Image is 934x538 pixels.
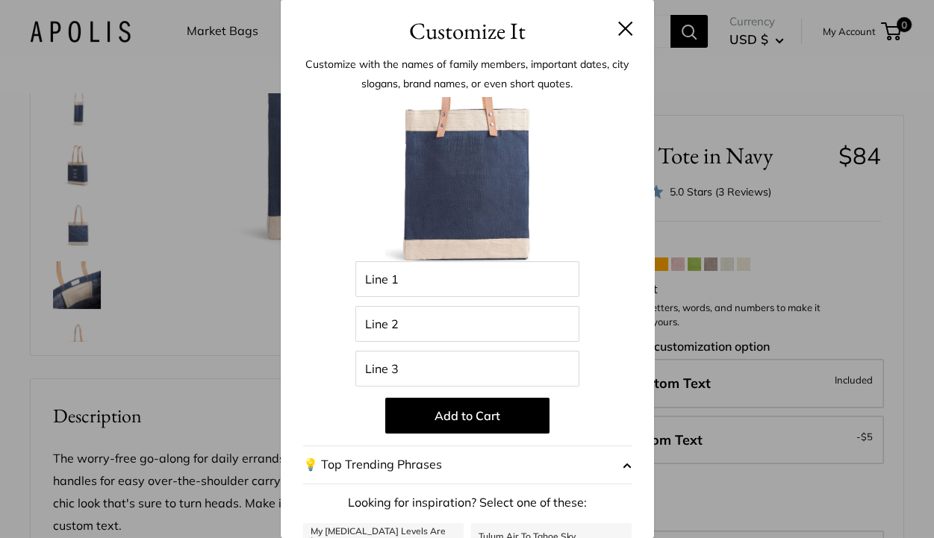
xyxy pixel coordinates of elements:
[385,97,549,261] img: 1_navy_tote_customizer.jpg
[303,492,632,514] p: Looking for inspiration? Select one of these:
[303,54,632,93] p: Customize with the names of family members, important dates, city slogans, brand names, or even s...
[303,445,632,484] button: 💡 Top Trending Phrases
[303,13,632,49] h3: Customize It
[385,398,549,434] button: Add to Cart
